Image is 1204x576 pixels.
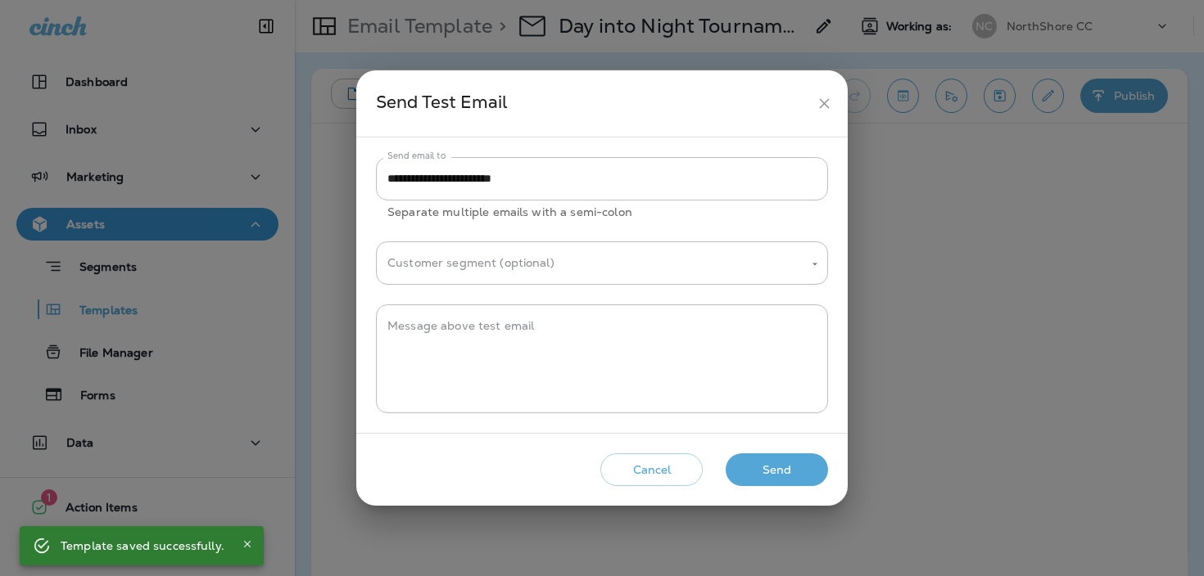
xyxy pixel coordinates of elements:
[809,88,840,119] button: close
[600,453,703,487] button: Cancel
[726,453,828,487] button: Send
[387,203,817,222] p: Separate multiple emails with a semi-colon
[808,257,822,272] button: Open
[238,534,257,554] button: Close
[387,150,446,162] label: Send email to
[376,88,809,119] div: Send Test Email
[61,531,224,560] div: Template saved successfully.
